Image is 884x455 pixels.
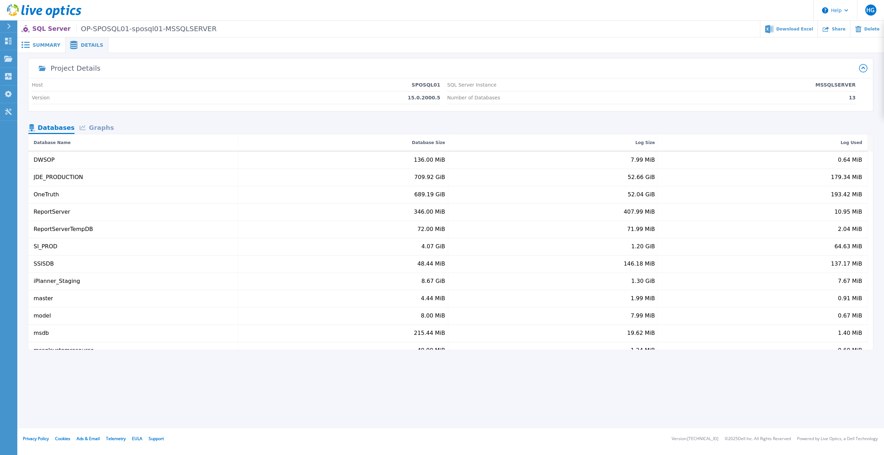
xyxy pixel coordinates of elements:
[831,261,862,267] div: 137.17 MiB
[831,191,862,198] div: 193.42 MiB
[797,437,878,441] li: Powered by Live Optics, a Dell Technology
[34,191,59,198] div: OneTruth
[838,313,862,319] div: 0.67 MiB
[414,330,445,336] div: 215.44 MiB
[149,436,164,441] a: Support
[28,122,74,134] div: Databases
[838,347,862,354] div: 0.60 MiB
[834,209,862,215] div: 10.95 MiB
[34,209,70,215] div: ReportServer
[672,437,718,441] li: Version: [TECHNICAL_ID]
[838,226,862,232] div: 2.04 MiB
[34,243,58,250] div: SI_PROD
[631,295,655,302] div: 1.99 MiB
[864,27,879,31] span: Delete
[34,295,53,302] div: master
[34,174,83,180] div: JDE_PRODUCTION
[631,313,655,319] div: 7.99 MiB
[831,174,862,180] div: 179.34 MiB
[106,436,126,441] a: Telemetry
[408,95,440,100] p: 15.0.2000.5
[34,330,49,336] div: msdb
[725,437,791,441] li: © 2025 Dell Inc. All Rights Reserved
[132,436,142,441] a: EULA
[421,295,445,302] div: 4.44 MiB
[421,278,445,284] div: 8.67 GiB
[417,347,445,354] div: 40.00 MiB
[34,261,54,267] div: SSISDB
[32,95,50,100] p: Version
[34,139,71,147] div: Database Name
[34,313,51,319] div: model
[834,243,862,250] div: 64.63 MiB
[417,226,445,232] div: 72.00 MiB
[815,82,856,88] p: MSSQLSERVER
[631,347,655,354] div: 1.24 MiB
[81,43,103,47] span: Details
[866,7,875,13] span: HG
[417,261,445,267] div: 48.44 MiB
[631,243,655,250] div: 1.20 GiB
[635,139,655,147] div: Log Size
[421,313,445,319] div: 8.00 MiB
[414,174,445,180] div: 709.92 GiB
[34,278,80,284] div: iPlanner_Staging
[838,157,862,163] div: 0.64 MiB
[77,436,100,441] a: Ads & Email
[32,82,43,88] p: Host
[832,27,845,31] span: Share
[838,295,862,302] div: 0.91 MiB
[838,278,862,284] div: 7.67 MiB
[414,209,445,215] div: 346.00 MiB
[23,436,49,441] a: Privacy Policy
[776,27,813,31] span: Download Excel
[631,278,655,284] div: 1.30 GiB
[628,191,655,198] div: 52.04 GiB
[51,65,100,72] div: Project Details
[849,95,856,100] p: 13
[33,43,60,47] span: Summary
[412,139,445,147] div: Database Size
[627,330,655,336] div: 19.62 MiB
[631,157,655,163] div: 7.99 MiB
[624,261,655,267] div: 146.18 MiB
[34,157,55,163] div: DWSOP
[447,82,496,88] p: SQL Server Instance
[447,95,500,100] p: Number of Databases
[628,174,655,180] div: 52.66 GiB
[414,191,445,198] div: 689.19 GiB
[421,243,445,250] div: 4.07 GiB
[624,209,655,215] div: 407.99 MiB
[34,347,94,354] div: mssqlsystemresource
[55,436,70,441] a: Cookies
[74,122,119,134] div: Graphs
[412,82,440,88] p: SPOSQL01
[627,226,655,232] div: 71.99 MiB
[838,330,862,336] div: 1.40 MiB
[32,25,216,33] p: SQL Server
[414,157,445,163] div: 136.00 MiB
[76,25,217,33] span: OP-SPOSQL01-sposql01-MSSQLSERVER
[841,139,862,147] div: Log Used
[34,226,93,232] div: ReportServerTempDB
